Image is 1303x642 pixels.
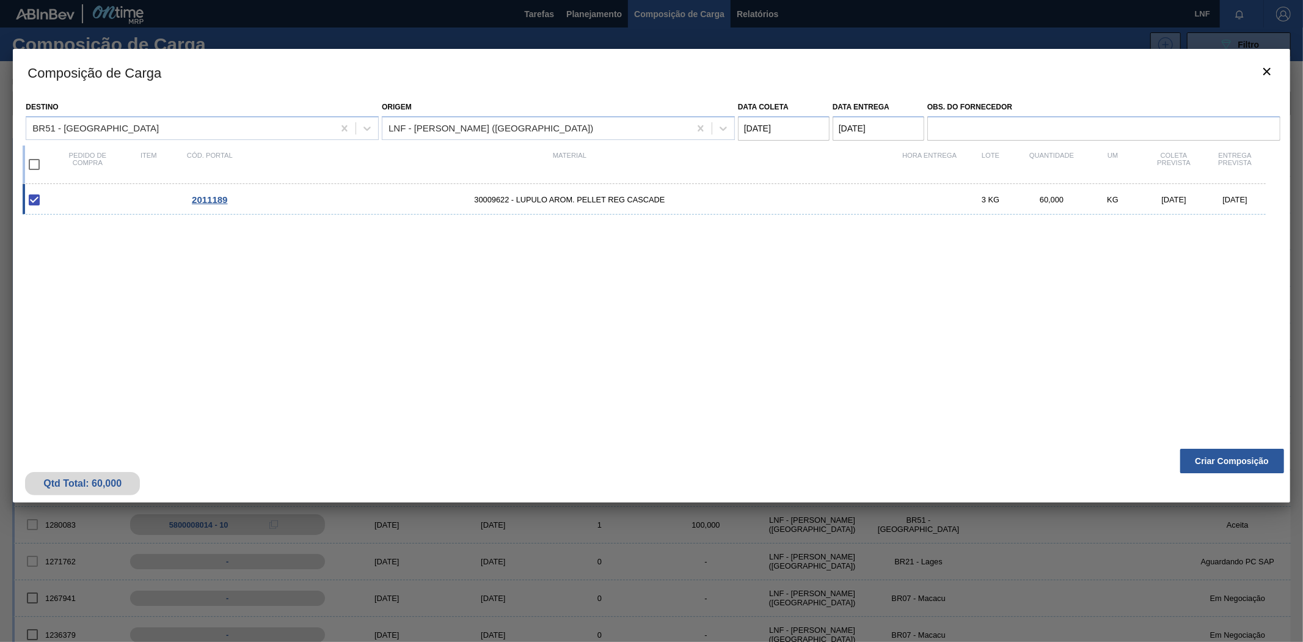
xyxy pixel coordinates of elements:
span: 30009622 - LUPULO AROM. PELLET REG CASCADE [240,195,899,204]
div: [DATE] [1144,195,1205,204]
input: dd/mm/yyyy [738,116,830,141]
div: Pedido de compra [57,152,118,177]
label: Destino [26,103,58,111]
span: 2011189 [192,194,227,205]
div: Lote [960,152,1021,177]
div: Quantidade [1021,152,1082,177]
div: Coleta Prevista [1144,152,1205,177]
div: LNF - [PERSON_NAME] ([GEOGRAPHIC_DATA]) [389,123,593,133]
div: 3 KG [960,195,1021,204]
div: 60,000 [1021,195,1082,204]
button: Criar Composição [1180,449,1284,473]
div: Material [240,152,899,177]
label: Obs. do Fornecedor [927,98,1280,116]
div: UM [1082,152,1144,177]
input: dd/mm/yyyy [833,116,924,141]
div: Ir para o Pedido [179,194,240,205]
div: Cód. Portal [179,152,240,177]
h3: Composição de Carga [13,49,1290,95]
div: BR51 - [GEOGRAPHIC_DATA] [32,123,159,133]
label: Data entrega [833,103,889,111]
div: Hora Entrega [899,152,960,177]
div: Qtd Total: 60,000 [34,478,131,489]
label: Origem [382,103,412,111]
div: KG [1082,195,1144,204]
div: Item [118,152,179,177]
label: Data coleta [738,103,789,111]
div: Entrega Prevista [1205,152,1266,177]
div: [DATE] [1205,195,1266,204]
